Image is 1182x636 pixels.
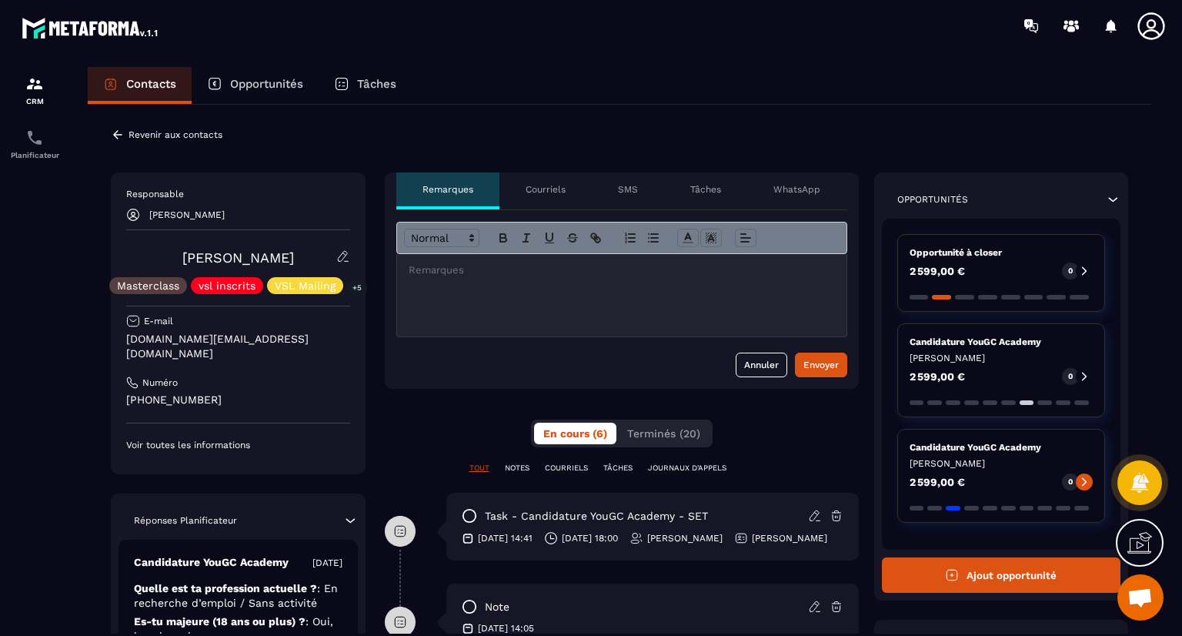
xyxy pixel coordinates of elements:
p: Réponses Planificateur [134,514,237,527]
button: Ajout opportunité [882,557,1121,593]
p: 0 [1068,266,1073,276]
a: [PERSON_NAME] [182,249,294,266]
p: Planificateur [4,151,65,159]
img: formation [25,75,44,93]
p: Responsable [126,188,350,200]
p: [DOMAIN_NAME][EMAIL_ADDRESS][DOMAIN_NAME] [126,332,350,361]
p: [PERSON_NAME] [752,532,827,544]
button: Annuler [736,353,787,377]
p: NOTES [505,463,529,474]
p: task - Candidature YouGC Academy - SET [485,509,708,524]
p: Tâches [690,183,721,196]
p: [PERSON_NAME] [910,457,1094,470]
p: 2 599,00 € [910,266,965,276]
a: Ouvrir le chat [1117,574,1164,621]
a: schedulerschedulerPlanificateur [4,117,65,171]
p: E-mail [144,315,173,327]
p: +5 [347,280,367,296]
p: Candidature YouGC Academy [910,441,1094,454]
p: Opportunités [230,77,303,91]
p: 0 [1068,477,1073,487]
p: COURRIELS [545,463,588,474]
p: vsl inscrits [199,280,255,291]
p: [DATE] 14:05 [478,622,534,634]
p: TÂCHES [603,463,633,474]
p: Opportunités [897,193,968,206]
p: CRM [4,97,65,105]
p: 2 599,00 € [910,371,965,382]
a: formationformationCRM [4,63,65,117]
a: Tâches [319,67,412,104]
p: [PERSON_NAME] [910,352,1094,364]
p: Candidature YouGC Academy [134,555,289,570]
p: [DATE] 18:00 [562,532,618,544]
p: [DATE] 14:41 [478,532,533,544]
p: Opportunité à closer [910,246,1094,259]
button: Terminés (20) [618,423,710,444]
p: Voir toutes les informations [126,439,350,451]
p: note [485,600,509,614]
div: Envoyer [803,357,839,373]
p: Masterclass [117,280,179,291]
p: 0 [1068,371,1073,382]
p: VSL Mailing [275,280,336,291]
p: 2 599,00 € [910,477,965,487]
p: Quelle est ta profession actuelle ? [134,581,342,611]
p: [PERSON_NAME] [647,532,723,544]
p: [PHONE_NUMBER] [126,393,350,407]
p: [DATE] [312,557,342,569]
span: En cours (6) [543,427,607,440]
img: logo [22,14,160,42]
p: Tâches [357,77,396,91]
p: SMS [618,183,638,196]
p: Contacts [126,77,176,91]
p: Remarques [422,183,473,196]
a: Contacts [88,67,192,104]
button: Envoyer [795,353,847,377]
button: En cours (6) [534,423,616,444]
img: scheduler [25,129,44,147]
p: Courriels [526,183,566,196]
p: WhatsApp [773,183,820,196]
span: Terminés (20) [627,427,700,440]
p: TOUT [469,463,489,474]
p: Numéro [142,377,178,389]
p: Revenir aux contacts [129,129,222,140]
p: [PERSON_NAME] [149,209,225,220]
p: Candidature YouGC Academy [910,336,1094,348]
a: Opportunités [192,67,319,104]
p: JOURNAUX D'APPELS [648,463,726,474]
